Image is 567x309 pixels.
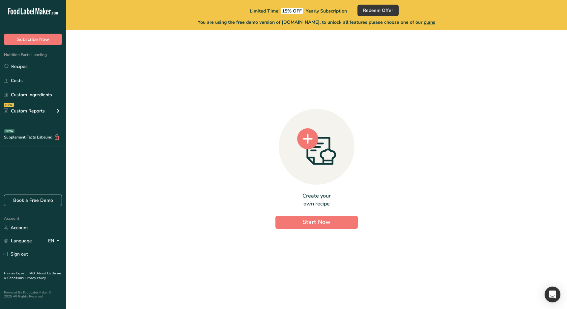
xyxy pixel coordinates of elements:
div: Create your own recipe [275,192,358,208]
span: You are using the free demo version of [DOMAIN_NAME], to unlock all features please choose one of... [198,19,435,26]
a: Terms & Conditions . [4,271,62,280]
button: Start Now [275,216,358,229]
div: Limited Time! [235,7,347,15]
span: 15% OFF [281,8,303,14]
a: Privacy Policy [25,276,46,280]
a: Hire an Expert . [4,271,27,276]
div: NEW [4,103,14,107]
div: Custom Reports [4,108,45,114]
div: BETA [4,129,14,133]
button: Subscribe Now [4,34,62,45]
span: Start Now [302,218,330,226]
span: Subscribe Now [17,36,49,43]
a: FAQ . [29,271,37,276]
div: Powered By FoodLabelMaker © 2025 All Rights Reserved [4,291,62,298]
button: Redeem Offer [357,5,399,16]
span: plans [424,19,435,25]
div: Open Intercom Messenger [545,287,560,302]
span: Redeem Offer [363,7,393,14]
a: Book a Free Demo [4,195,62,206]
a: About Us . [37,271,52,276]
a: Language [4,235,32,247]
div: EN [48,237,62,245]
span: Yearly Subscription [306,8,347,14]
